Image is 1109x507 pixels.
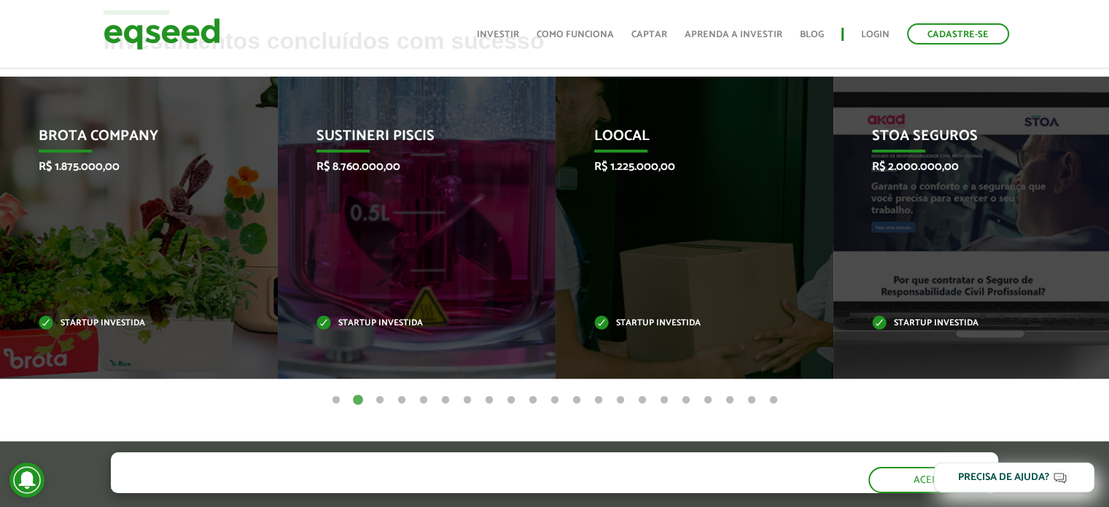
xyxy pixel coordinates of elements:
[39,128,218,152] p: Brota Company
[861,30,890,39] a: Login
[373,393,387,408] button: 3 of 21
[303,480,472,492] a: política de privacidade e de cookies
[872,320,1051,328] p: Startup investida
[591,393,606,408] button: 13 of 21
[872,128,1051,152] p: STOA Seguros
[316,160,496,174] p: R$ 8.760.000,00
[316,128,496,152] p: Sustineri Piscis
[631,30,667,39] a: Captar
[39,160,218,174] p: R$ 1.875.000,00
[111,479,639,492] p: Ao clicar em "aceitar", você aceita nossa .
[482,393,497,408] button: 8 of 21
[329,393,343,408] button: 1 of 21
[594,160,774,174] p: R$ 1.225.000,00
[351,393,365,408] button: 2 of 21
[104,15,220,53] img: EqSeed
[537,30,614,39] a: Como funciona
[39,320,218,328] p: Startup investida
[504,393,518,408] button: 9 of 21
[438,393,453,408] button: 6 of 21
[679,393,693,408] button: 17 of 21
[569,393,584,408] button: 12 of 21
[872,160,1051,174] p: R$ 2.000.000,00
[594,128,774,152] p: Loocal
[800,30,824,39] a: Blog
[657,393,672,408] button: 16 of 21
[635,393,650,408] button: 15 of 21
[744,393,759,408] button: 20 of 21
[701,393,715,408] button: 18 of 21
[526,393,540,408] button: 10 of 21
[613,393,628,408] button: 14 of 21
[477,30,519,39] a: Investir
[594,320,774,328] p: Startup investida
[868,467,998,493] button: Aceitar
[766,393,781,408] button: 21 of 21
[111,452,639,475] h5: O site da EqSeed utiliza cookies para melhorar sua navegação.
[685,30,782,39] a: Aprenda a investir
[460,393,475,408] button: 7 of 21
[723,393,737,408] button: 19 of 21
[907,23,1009,44] a: Cadastre-se
[316,320,496,328] p: Startup investida
[394,393,409,408] button: 4 of 21
[548,393,562,408] button: 11 of 21
[416,393,431,408] button: 5 of 21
